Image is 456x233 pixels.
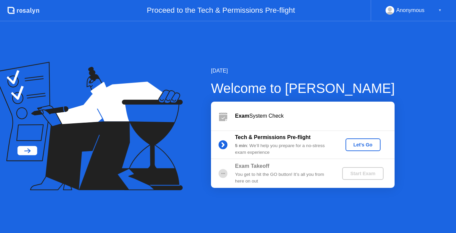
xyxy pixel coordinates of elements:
[342,167,383,180] button: Start Exam
[348,142,378,147] div: Let's Go
[345,171,381,176] div: Start Exam
[235,142,331,156] div: : We’ll help you prepare for a no-stress exam experience
[211,78,395,98] div: Welcome to [PERSON_NAME]
[438,6,442,15] div: ▼
[235,171,331,185] div: You get to hit the GO button! It’s all you from here on out
[211,67,395,75] div: [DATE]
[235,134,310,140] b: Tech & Permissions Pre-flight
[396,6,425,15] div: Anonymous
[346,138,381,151] button: Let's Go
[235,113,249,119] b: Exam
[235,163,269,169] b: Exam Takeoff
[235,143,247,148] b: 5 min
[235,112,395,120] div: System Check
